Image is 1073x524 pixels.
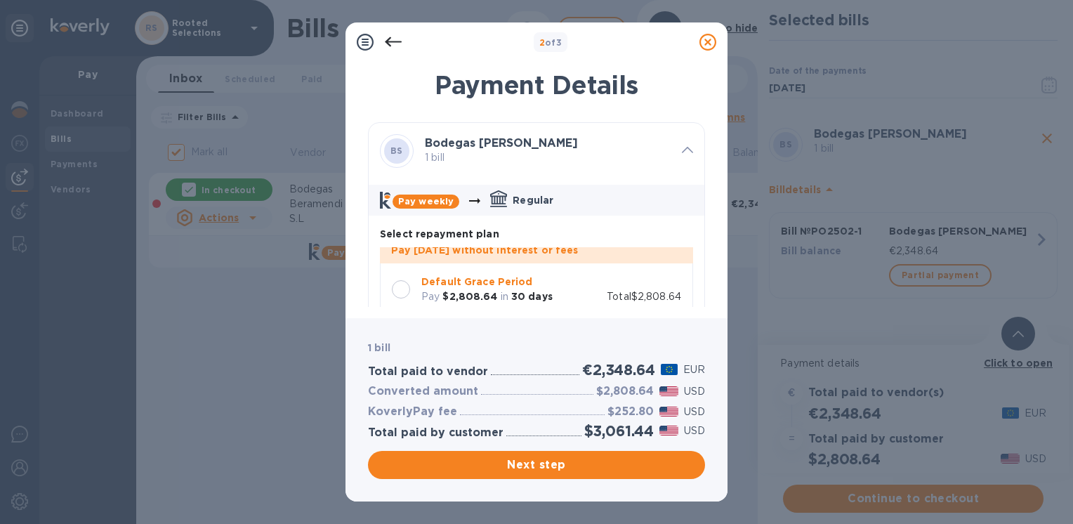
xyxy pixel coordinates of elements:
h3: Total paid by customer [368,426,503,440]
span: Next step [379,457,694,473]
b: of 3 [539,37,562,48]
b: 30 days [511,291,553,302]
button: Next step [368,451,705,479]
h3: $252.80 [607,405,654,419]
b: Pay [DATE] without interest or fees [391,244,579,256]
p: Pay [421,289,440,304]
img: USD [659,426,678,435]
b: Default Grace Period [421,276,533,287]
b: BS [390,145,403,156]
p: USD [684,405,705,419]
div: BSBodegas [PERSON_NAME] 1 bill [369,123,704,179]
b: $2,808.64 [442,291,497,302]
b: Pay weekly [398,196,454,207]
p: in [501,289,508,304]
img: USD [659,386,678,396]
p: Regular [513,193,553,207]
p: EUR [683,362,705,377]
p: USD [684,424,705,438]
h2: $3,061.44 [584,422,654,440]
h3: Converted amount [368,385,478,398]
p: USD [684,384,705,399]
b: 1 bill [368,342,390,353]
span: 2 [539,37,545,48]
h3: Total paid to vendor [368,365,488,379]
h3: $2,808.64 [596,385,654,398]
h3: KoverlyPay fee [368,405,457,419]
b: Select repayment plan [380,228,499,240]
h2: €2,348.64 [582,361,654,379]
p: 1 bill [425,150,671,165]
img: USD [659,407,678,417]
h1: Payment Details [368,70,705,100]
b: Bodegas [PERSON_NAME] [425,136,578,150]
p: Total $2,808.64 [607,289,681,304]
